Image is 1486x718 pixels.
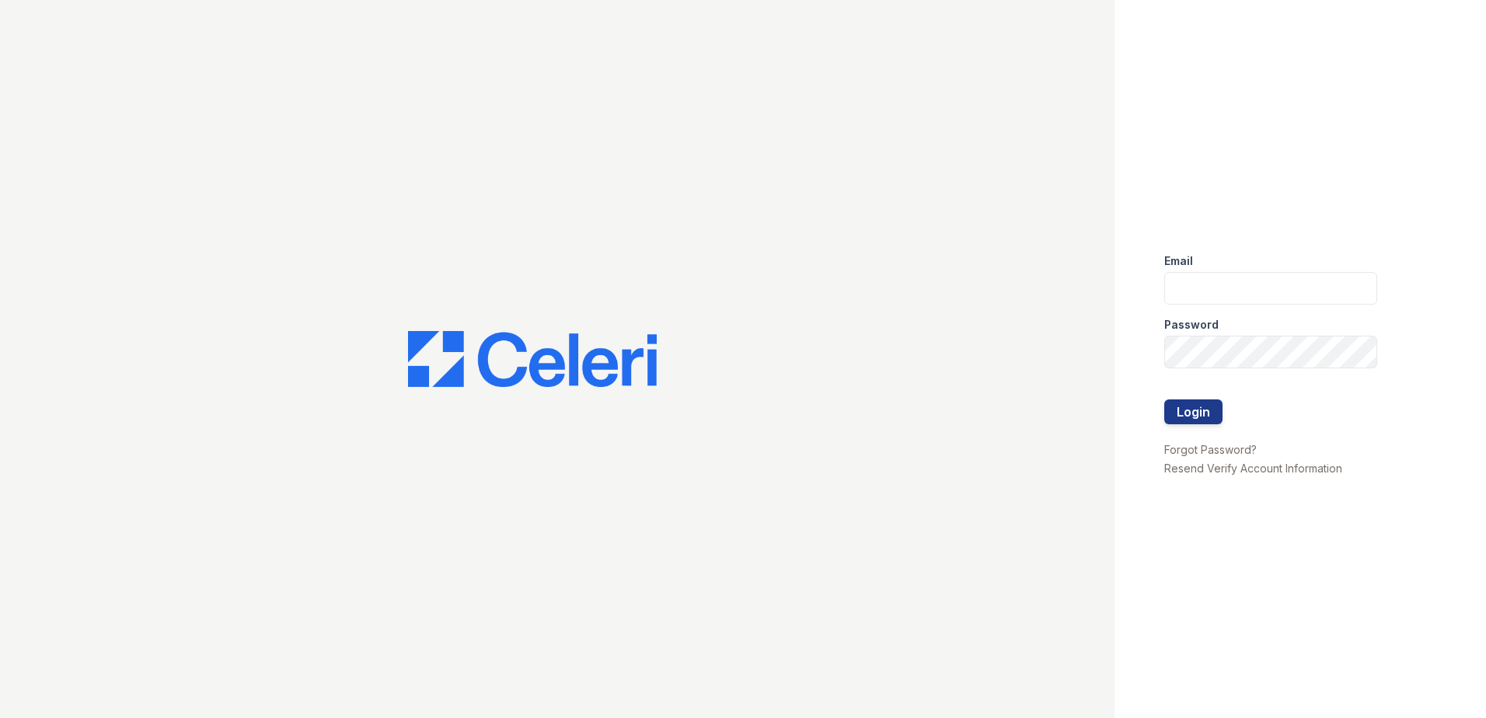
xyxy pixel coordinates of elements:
[1164,317,1219,333] label: Password
[408,331,657,387] img: CE_Logo_Blue-a8612792a0a2168367f1c8372b55b34899dd931a85d93a1a3d3e32e68fde9ad4.png
[1164,462,1342,475] a: Resend Verify Account Information
[1164,443,1257,456] a: Forgot Password?
[1164,253,1193,269] label: Email
[1164,399,1223,424] button: Login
